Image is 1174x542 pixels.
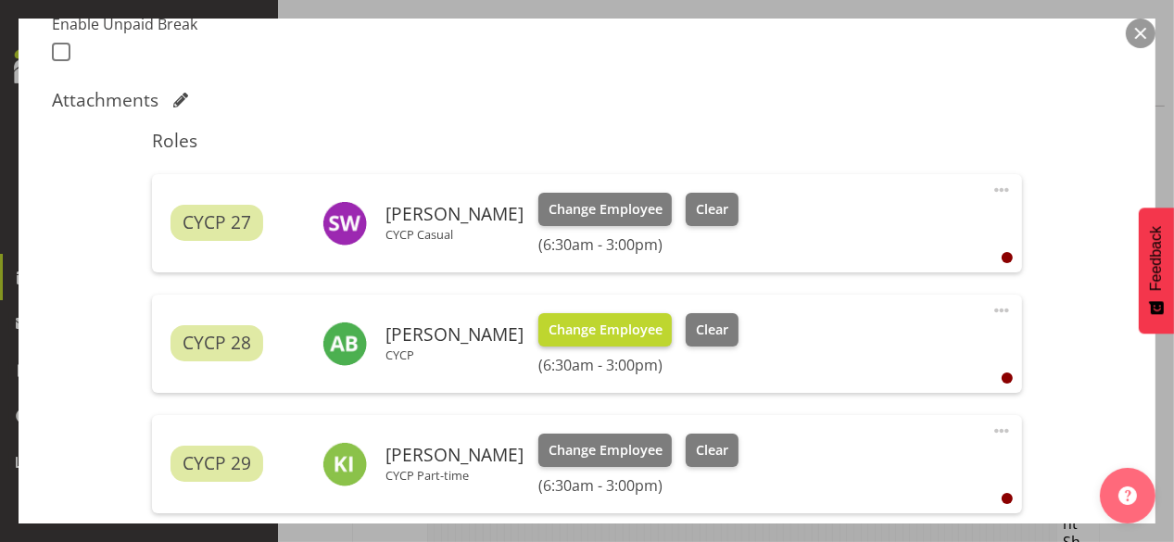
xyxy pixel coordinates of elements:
[322,442,367,486] img: kate-inwood10942.jpg
[183,450,251,477] span: CYCP 29
[538,313,673,347] button: Change Employee
[183,330,251,357] span: CYCP 28
[1148,226,1165,291] span: Feedback
[1002,252,1013,263] div: User is clocked out
[183,209,251,236] span: CYCP 27
[696,440,728,460] span: Clear
[52,89,158,111] h5: Attachments
[1139,208,1174,334] button: Feedback - Show survey
[549,440,663,460] span: Change Employee
[686,434,738,467] button: Clear
[385,347,524,362] p: CYCP
[152,130,1022,152] h5: Roles
[538,434,673,467] button: Change Employee
[322,321,367,366] img: ally-brown10484.jpg
[686,193,738,226] button: Clear
[549,320,663,340] span: Change Employee
[538,356,738,374] h6: (6:30am - 3:00pm)
[1002,493,1013,504] div: User is clocked out
[385,204,524,224] h6: [PERSON_NAME]
[385,227,524,242] p: CYCP Casual
[696,199,728,220] span: Clear
[52,13,303,35] label: Enable Unpaid Break
[538,193,673,226] button: Change Employee
[1002,372,1013,384] div: User is clocked out
[322,201,367,246] img: sophie-walton8494.jpg
[549,199,663,220] span: Change Employee
[385,445,524,465] h6: [PERSON_NAME]
[385,324,524,345] h6: [PERSON_NAME]
[696,320,728,340] span: Clear
[538,476,738,495] h6: (6:30am - 3:00pm)
[686,313,738,347] button: Clear
[538,235,738,254] h6: (6:30am - 3:00pm)
[1118,486,1137,505] img: help-xxl-2.png
[385,468,524,483] p: CYCP Part-time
